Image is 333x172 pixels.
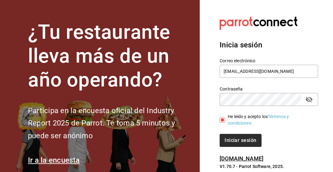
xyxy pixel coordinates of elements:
[220,39,318,51] h3: Inicia sesión
[220,155,263,162] a: [DOMAIN_NAME]
[28,104,192,142] h2: Participa en la encuesta oficial del Industry Report 2025 de Parrot. Te toma 5 minutos y puede se...
[220,65,318,78] input: Ingresa tu correo electrónico
[228,113,313,126] div: He leído y acepto los
[220,87,318,91] label: Contraseña
[304,94,314,105] button: passwordField
[28,20,192,92] h1: ¿Tu restaurante lleva más de un año operando?
[220,163,318,170] p: V1.70.7 - Parrot Software, 2025.
[28,156,80,165] a: Ir a la encuesta
[220,134,261,147] button: Iniciar sesión
[220,59,318,63] label: Correo electrónico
